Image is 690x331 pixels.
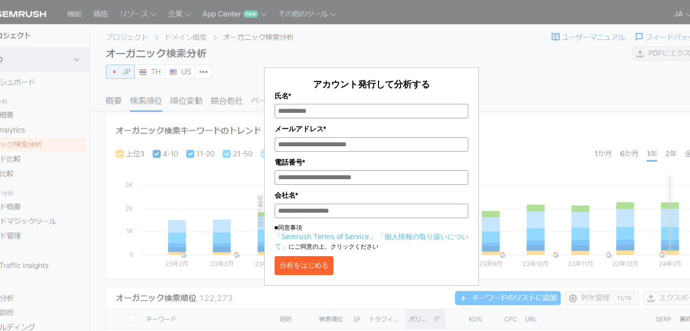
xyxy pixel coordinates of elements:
label: メールアドレス* [275,123,468,134]
label: 電話番号* [275,157,468,168]
button: 分析をはじめる [275,256,334,275]
span: アカウント発行して分析する [313,78,430,90]
a: 「個人情報の取り扱いについて」 [275,232,468,251]
a: 「Semrush Terms of Service」 [275,232,376,241]
p: ■同意事項 にご同意の上、クリックください [275,223,468,251]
